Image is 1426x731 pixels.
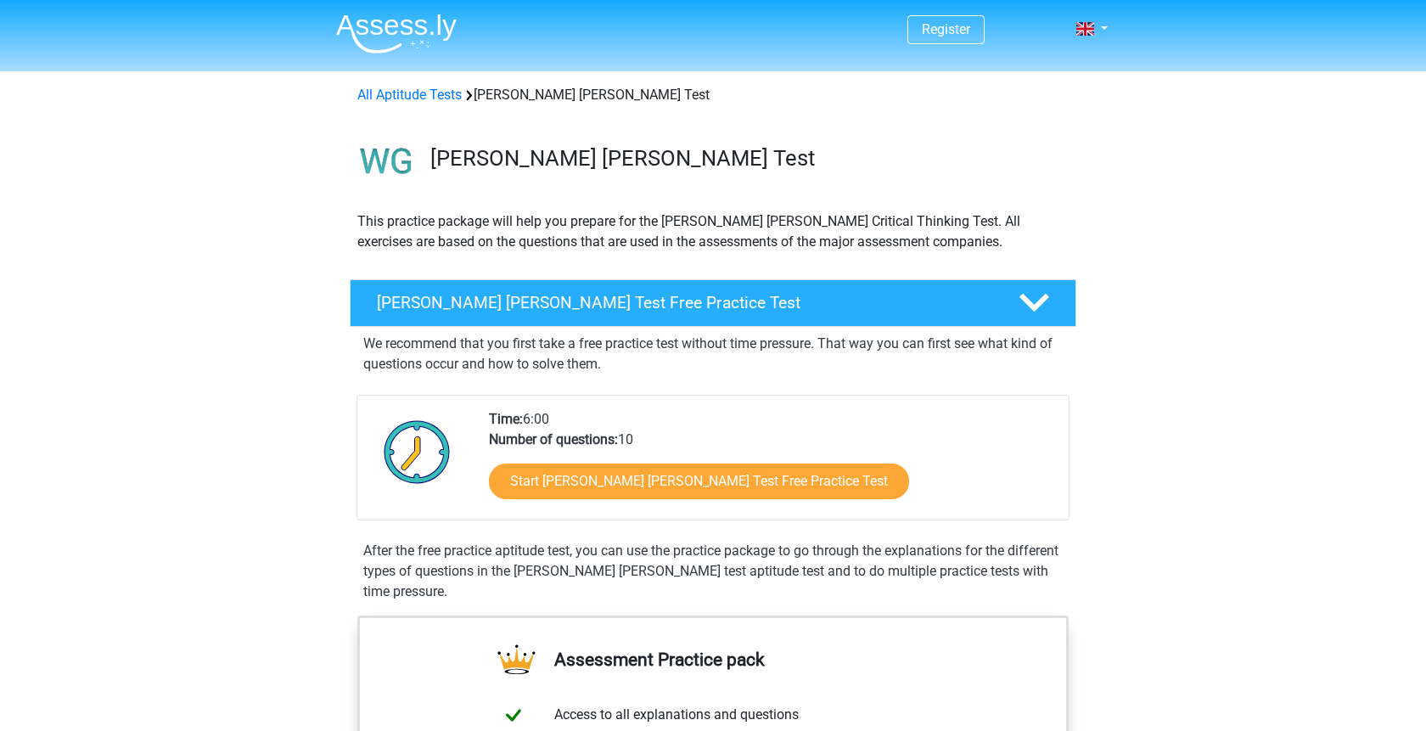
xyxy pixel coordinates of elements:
[343,279,1083,327] a: [PERSON_NAME] [PERSON_NAME] Test Free Practice Test
[357,87,462,103] a: All Aptitude Tests
[430,145,1063,172] h3: [PERSON_NAME] [PERSON_NAME] Test
[476,409,1068,520] div: 6:00 10
[922,21,970,37] a: Register
[377,293,991,312] h4: [PERSON_NAME] [PERSON_NAME] Test Free Practice Test
[356,541,1069,602] div: After the free practice aptitude test, you can use the practice package to go through the explana...
[374,409,460,494] img: Clock
[363,334,1063,374] p: We recommend that you first take a free practice test without time pressure. That way you can fir...
[489,464,909,499] a: Start [PERSON_NAME] [PERSON_NAME] Test Free Practice Test
[357,211,1069,252] p: This practice package will help you prepare for the [PERSON_NAME] [PERSON_NAME] Critical Thinking...
[489,431,618,447] b: Number of questions:
[351,85,1075,105] div: [PERSON_NAME] [PERSON_NAME] Test
[351,126,423,198] img: watson glaser test
[489,411,523,427] b: Time:
[336,14,457,53] img: Assessly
